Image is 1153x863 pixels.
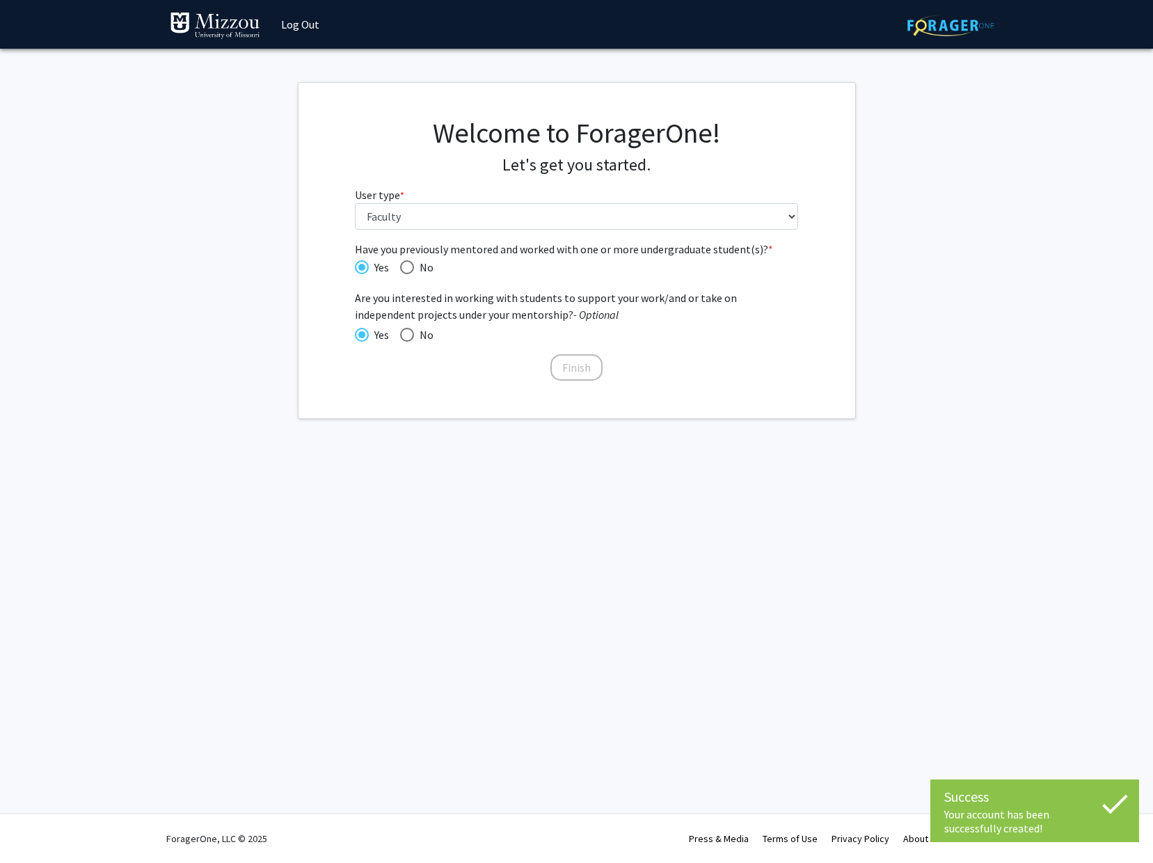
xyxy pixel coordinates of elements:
div: Success [944,786,1125,807]
a: About [903,832,928,845]
label: User type [355,187,404,203]
div: Your account has been successfully created! [944,807,1125,835]
a: Privacy Policy [832,832,889,845]
img: ForagerOne Logo [907,15,994,36]
iframe: Chat [10,800,59,853]
span: No [414,259,434,276]
span: Are you interested in working with students to support your work/and or take on independent proje... [355,290,798,323]
button: Finish [550,354,603,381]
a: Terms of Use [763,832,818,845]
a: Press & Media [689,832,749,845]
span: Have you previously mentored and worked with one or more undergraduate student(s)? [355,241,798,258]
span: No [414,326,434,343]
h1: Welcome to ForagerOne! [355,116,798,150]
div: ForagerOne, LLC © 2025 [166,814,267,863]
mat-radio-group: Have you previously mentored and worked with one or more undergraduate student(s)? [355,258,798,276]
i: - Optional [573,308,619,322]
h4: Let's get you started. [355,155,798,175]
span: Yes [369,326,389,343]
img: University of Missouri Logo [170,12,260,40]
span: Yes [369,259,389,276]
